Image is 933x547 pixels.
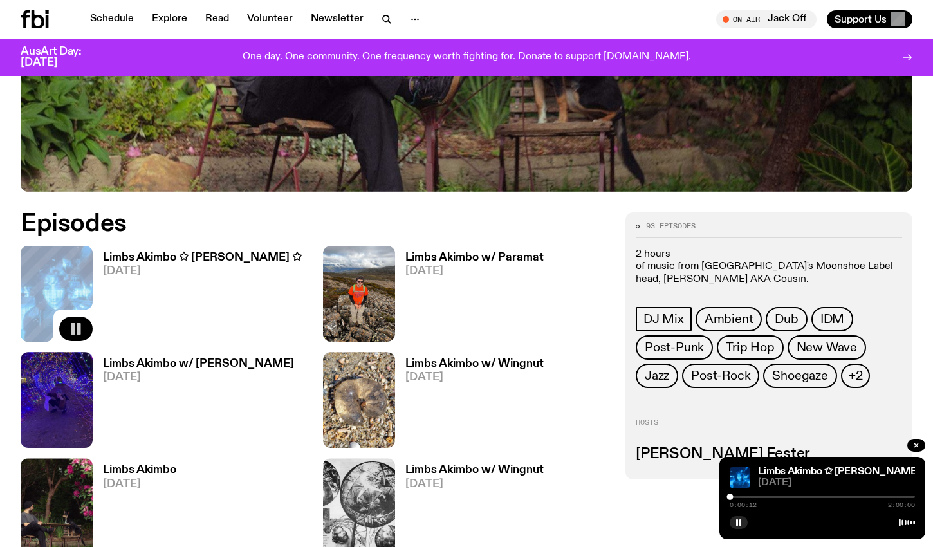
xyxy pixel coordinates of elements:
h3: Limbs Akimbo ✩ [PERSON_NAME] ✩ [103,252,302,263]
a: Dub [766,307,807,331]
button: Support Us [827,10,912,28]
span: Trip Hop [726,340,774,355]
a: IDM [811,307,853,331]
a: Trip Hop [717,335,783,360]
span: [DATE] [405,479,544,490]
h3: Limbs Akimbo w/ [PERSON_NAME] [103,358,294,369]
span: [DATE] [103,266,302,277]
a: Post-Punk [636,335,713,360]
span: Post-Punk [645,340,704,355]
span: [DATE] [103,372,294,383]
span: Support Us [835,14,887,25]
a: Limbs Akimbo w/ Wingnut[DATE] [395,358,544,448]
span: 93 episodes [646,223,696,230]
a: DJ Mix [636,307,692,331]
span: Jazz [645,369,669,383]
a: Limbs Akimbo ✩ [PERSON_NAME] ✩[DATE] [93,252,302,342]
a: Limbs Akimbo ✩ [PERSON_NAME] ✩ [758,467,930,477]
h3: AusArt Day: [DATE] [21,46,103,68]
a: Limbs Akimbo w/ [PERSON_NAME][DATE] [93,358,294,448]
span: [DATE] [405,372,544,383]
span: New Wave [797,340,857,355]
p: One day. One community. One frequency worth fighting for. Donate to support [DOMAIN_NAME]. [243,51,691,63]
a: Volunteer [239,10,300,28]
span: Shoegaze [772,369,827,383]
span: 0:00:12 [730,502,757,508]
span: Post-Rock [691,369,750,383]
a: Jazz [636,364,678,388]
h3: [PERSON_NAME] Fester [636,447,902,461]
button: On AirJack Off [716,10,817,28]
a: New Wave [788,335,866,360]
h3: Limbs Akimbo w/ Wingnut [405,358,544,369]
h2: Hosts [636,419,902,434]
h3: Limbs Akimbo w/ Wingnut [405,465,544,476]
h3: Limbs Akimbo w/ Paramat [405,252,544,263]
span: DJ Mix [643,312,684,326]
p: 2 hours of music from [GEOGRAPHIC_DATA]'s Moonshoe Label head, [PERSON_NAME] AKA Cousin. [636,248,902,286]
span: [DATE] [405,266,544,277]
a: Limbs Akimbo w/ Paramat[DATE] [395,252,544,342]
a: Newsletter [303,10,371,28]
a: Shoegaze [763,364,836,388]
span: IDM [820,312,844,326]
a: Post-Rock [682,364,759,388]
span: [DATE] [758,478,915,488]
button: +2 [841,364,871,388]
span: Ambient [705,312,753,326]
a: Schedule [82,10,142,28]
span: +2 [849,369,863,383]
span: 2:00:00 [888,502,915,508]
h3: Limbs Akimbo [103,465,176,476]
a: Explore [144,10,195,28]
span: [DATE] [103,479,176,490]
a: Read [198,10,237,28]
span: Dub [775,312,798,326]
h2: Episodes [21,212,610,236]
a: Ambient [696,307,762,331]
